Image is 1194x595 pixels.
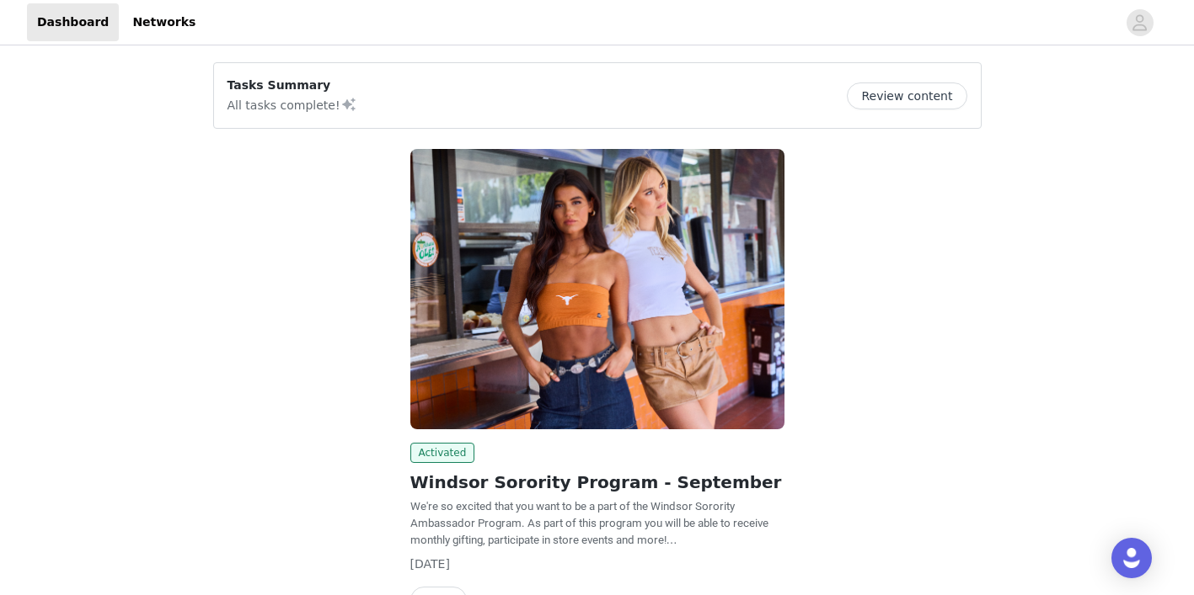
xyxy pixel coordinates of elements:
button: Review content [847,82,966,109]
a: Dashboard [27,3,119,41]
div: Open Intercom Messenger [1111,538,1152,578]
span: Activated [410,443,475,463]
p: Tasks Summary [228,77,357,94]
span: We're so excited that you want to be a part of the Windsor Sorority Ambassador Program. As part o... [410,500,768,546]
h2: Windsor Sorority Program - September [410,470,784,495]
span: [DATE] [410,557,450,571]
div: avatar [1132,9,1148,36]
a: Networks [122,3,206,41]
p: All tasks complete! [228,94,357,114]
img: Windsor [410,149,784,429]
